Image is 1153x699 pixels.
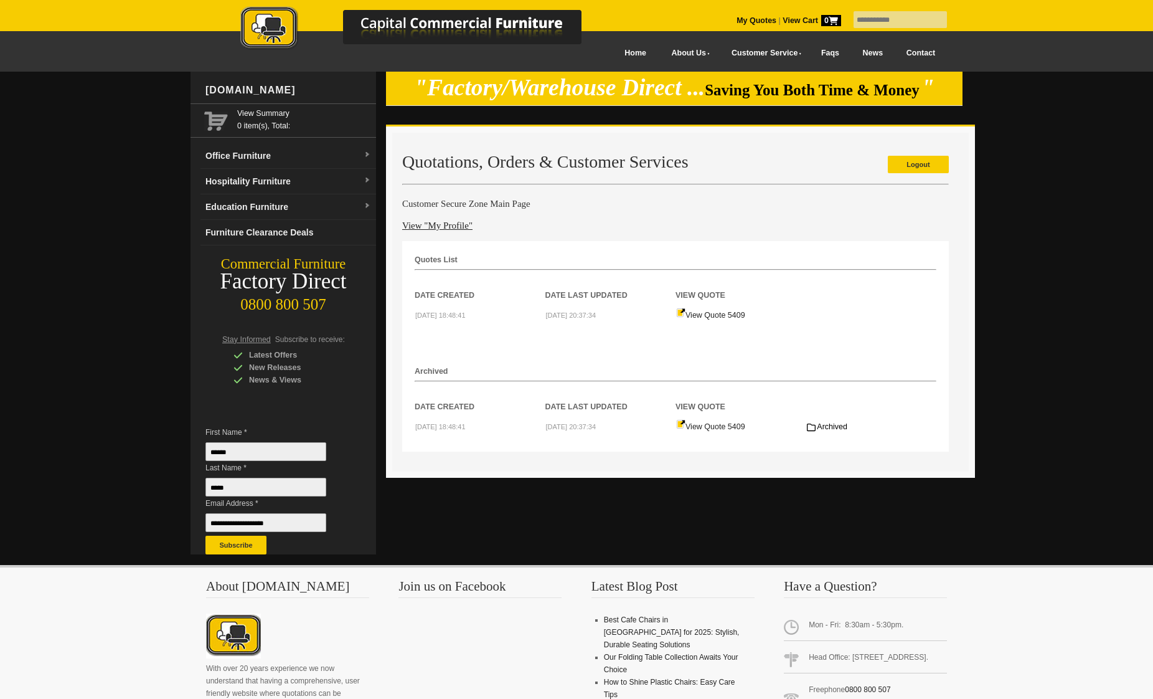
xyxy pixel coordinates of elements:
[205,536,266,554] button: Subscribe
[591,580,755,598] h3: Latest Blog Post
[200,220,376,245] a: Furniture Clearance Deals
[415,382,545,413] th: Date Created
[233,374,352,386] div: News & Views
[545,270,676,302] th: Date Last Updated
[781,16,841,25] a: View Cart0
[205,497,345,510] span: Email Address *
[545,382,676,413] th: Date Last Updated
[676,422,745,431] a: View Quote 5409
[415,423,466,430] small: [DATE] 18:48:41
[402,197,949,210] h4: Customer Secure Zone Main Page
[191,290,376,313] div: 0800 800 507
[676,419,685,429] img: Quote-icon
[546,423,596,430] small: [DATE] 20:37:34
[402,153,949,171] h2: Quotations, Orders & Customer Services
[191,273,376,290] div: Factory Direct
[237,107,371,130] span: 0 item(s), Total:
[205,478,326,497] input: Last Name *
[675,382,806,413] th: View Quote
[398,580,562,598] h3: Join us on Facebook
[546,311,596,319] small: [DATE] 20:37:34
[205,462,345,474] span: Last Name *
[888,156,949,173] a: Logout
[415,270,545,302] th: Date Created
[206,614,261,659] img: About CCFNZ Logo
[222,335,271,344] span: Stay Informed
[809,39,851,67] a: Faqs
[895,39,947,67] a: Contact
[415,255,458,264] strong: Quotes List
[817,422,847,431] span: Archived
[658,39,718,67] a: About Us
[921,75,934,100] em: "
[676,311,745,320] a: View Quote 5409
[364,151,371,159] img: dropdown
[415,367,448,376] strong: Archived
[784,614,947,641] span: Mon - Fri: 8:30am - 5:30pm.
[275,335,345,344] span: Subscribe to receive:
[233,349,352,361] div: Latest Offers
[200,72,376,109] div: [DOMAIN_NAME]
[784,646,947,673] span: Head Office: [STREET_ADDRESS].
[604,616,740,649] a: Best Cafe Chairs in [GEOGRAPHIC_DATA] for 2025: Stylish, Durable Seating Solutions
[414,75,705,100] em: "Factory/Warehouse Direct ...
[718,39,809,67] a: Customer Service
[205,513,326,532] input: Email Address *
[233,361,352,374] div: New Releases
[364,202,371,210] img: dropdown
[402,221,473,231] a: View "My Profile"
[415,311,466,319] small: [DATE] 18:48:41
[206,580,369,598] h3: About [DOMAIN_NAME]
[205,426,345,439] span: First Name *
[200,169,376,194] a: Hospitality Furnituredropdown
[737,16,776,25] a: My Quotes
[676,308,685,318] img: Quote-icon
[705,82,920,98] span: Saving You Both Time & Money
[206,6,642,52] img: Capital Commercial Furniture Logo
[604,653,738,674] a: Our Folding Table Collection Awaits Your Choice
[784,580,947,598] h3: Have a Question?
[675,270,806,302] th: View Quote
[200,194,376,220] a: Education Furnituredropdown
[205,442,326,461] input: First Name *
[604,678,735,699] a: How to Shine Plastic Chairs: Easy Care Tips
[845,685,890,694] a: 0800 800 507
[206,6,642,55] a: Capital Commercial Furniture Logo
[821,15,841,26] span: 0
[237,107,371,120] a: View Summary
[783,16,841,25] strong: View Cart
[191,255,376,273] div: Commercial Furniture
[200,143,376,169] a: Office Furnituredropdown
[364,177,371,184] img: dropdown
[851,39,895,67] a: News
